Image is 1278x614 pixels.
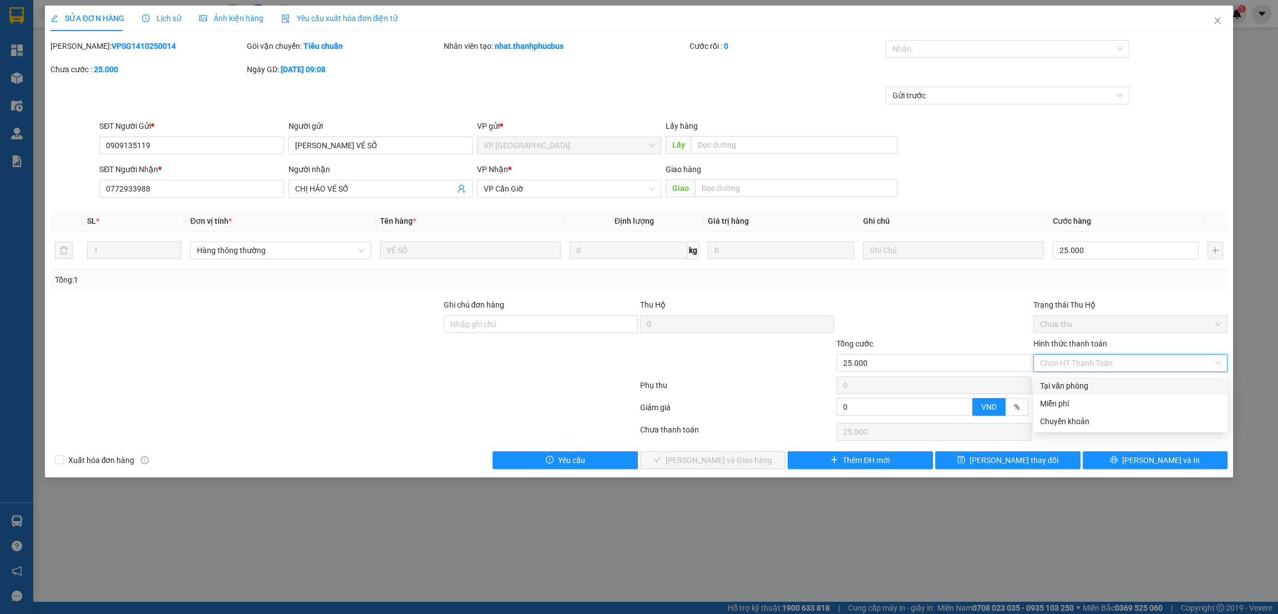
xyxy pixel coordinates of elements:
span: Yêu cầu xuất hóa đơn điện tử [281,14,398,23]
input: VD: Bàn, Ghế [380,241,561,259]
div: Miễn phí [1040,397,1221,410]
div: Gói vận chuyển: [247,40,441,52]
div: Tổng: 1 [55,274,493,286]
button: check[PERSON_NAME] và Giao hàng [640,451,785,469]
span: [PERSON_NAME] và In [1122,454,1200,466]
span: VND [981,402,997,411]
label: Hình thức thanh toán [1033,339,1107,348]
div: Người nhận [288,163,473,175]
span: printer [1110,456,1118,465]
div: Trạng thái Thu Hộ [1033,299,1228,311]
b: VPSG1410250014 [111,42,176,51]
img: icon [281,14,290,23]
div: Chưa cước : [50,63,245,76]
div: Người gửi [288,120,473,132]
span: user-add [457,184,466,193]
span: VP Nhận [477,165,508,174]
b: 0 [724,42,728,51]
div: Tại văn phòng [1040,380,1221,392]
span: Lịch sử [142,14,181,23]
span: edit [50,14,58,22]
span: VP Sài Gòn [484,137,655,154]
span: Đơn vị tính [190,217,232,225]
span: Hàng thông thường [197,242,364,259]
b: 25.000 [94,65,118,74]
th: Ghi chú [859,210,1048,232]
div: Chuyển khoản [1040,415,1221,427]
div: Chưa thanh toán [639,424,835,443]
span: Yêu cầu [558,454,585,466]
span: plus [830,456,838,465]
span: Thu Hộ [640,300,666,309]
div: Nhân viên tạo: [444,40,687,52]
span: Lấy hàng [666,122,698,130]
span: Ảnh kiện hàng [199,14,263,23]
div: Ngày GD: [247,63,441,76]
span: clock-circle [142,14,150,22]
span: % [1014,402,1020,411]
span: Giao hàng [666,165,701,174]
span: Tổng cước [836,339,873,348]
div: SĐT Người Nhận [99,163,283,175]
span: exclamation-circle [546,456,554,465]
input: 0 [708,241,854,259]
div: SĐT Người Gửi [99,120,283,132]
span: Xuất hóa đơn hàng [64,454,139,466]
div: Phụ thu [639,379,835,399]
div: Cước rồi : [689,40,884,52]
div: Giảm giá [639,401,835,421]
button: Close [1202,6,1233,37]
span: picture [199,14,207,22]
span: Thêm ĐH mới [843,454,890,466]
button: printer[PERSON_NAME] và In [1083,451,1228,469]
span: Tên hàng [380,217,416,225]
b: Tiêu chuẩn [303,42,343,51]
div: VP gửi [477,120,661,132]
input: Dọc đường [695,179,897,197]
span: Giá trị hàng [708,217,749,225]
span: Gửi trước [892,87,1123,104]
button: delete [55,241,73,259]
button: plus [1208,241,1223,259]
span: info-circle [141,456,149,464]
span: SỬA ĐƠN HÀNG [50,14,124,23]
label: Ghi chú đơn hàng [444,300,505,309]
span: VP Cần Giờ [484,180,655,197]
b: [DATE] 09:08 [281,65,326,74]
span: Giao [666,179,695,197]
div: [PERSON_NAME]: [50,40,245,52]
b: nhat.thanhphucbus [495,42,564,51]
span: save [957,456,965,465]
span: close [1213,16,1222,25]
button: exclamation-circleYêu cầu [493,451,638,469]
span: kg [688,241,699,259]
span: Lấy [666,136,691,154]
span: Cước hàng [1053,217,1091,225]
span: Định lượng [615,217,654,225]
button: plusThêm ĐH mới [788,451,933,469]
span: Chọn HT Thanh Toán [1040,355,1221,371]
input: Ghi chú đơn hàng [444,315,638,333]
span: SL [87,217,96,225]
span: Chưa thu [1040,316,1221,333]
input: Ghi Chú [863,241,1044,259]
input: Dọc đường [691,136,897,154]
button: save[PERSON_NAME] thay đổi [935,451,1081,469]
span: [PERSON_NAME] thay đổi [970,454,1058,466]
